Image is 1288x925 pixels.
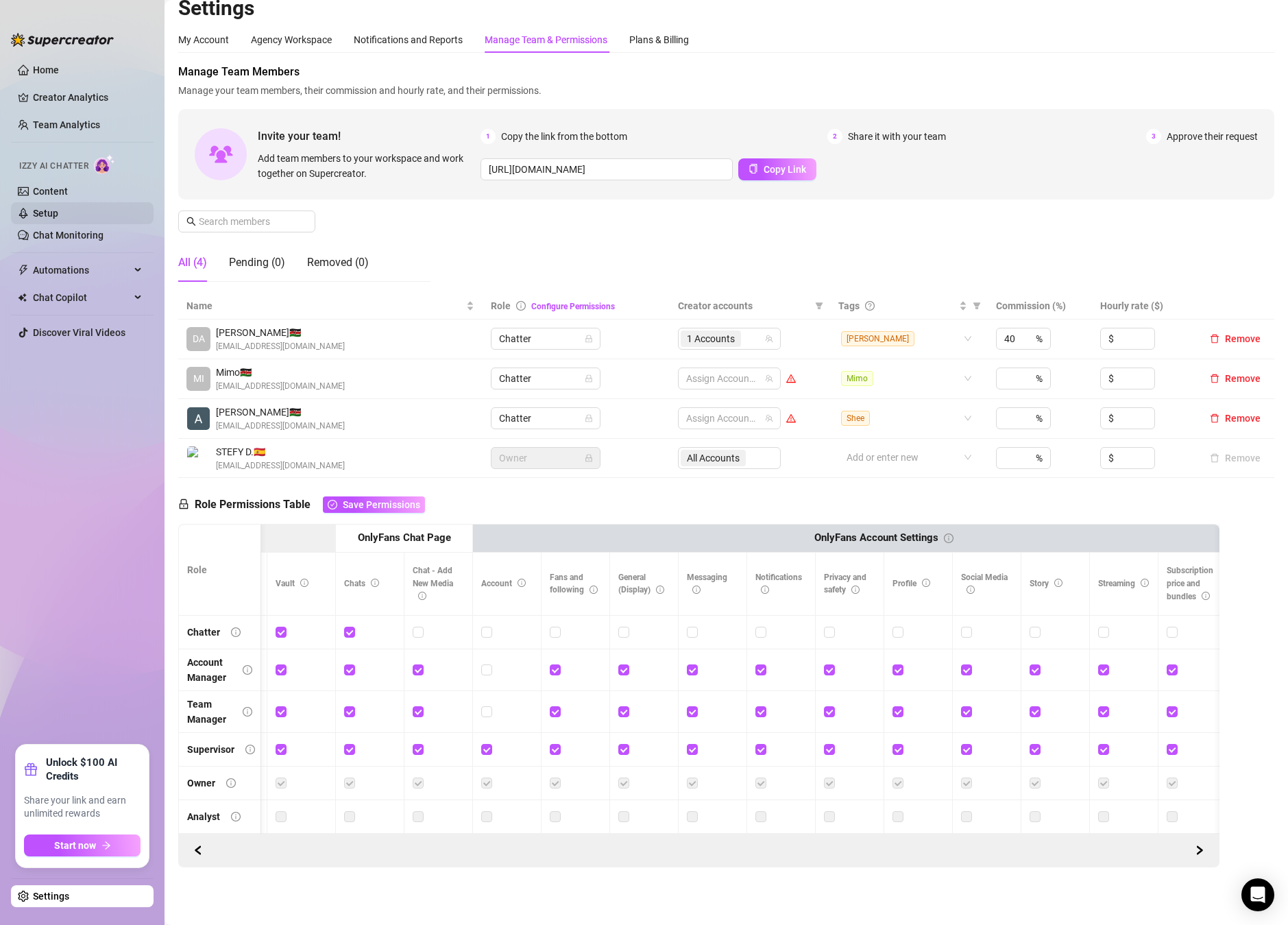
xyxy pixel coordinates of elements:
span: info-circle [1054,579,1062,587]
img: logo-BBDzfeDw.svg [11,33,114,47]
span: arrow-right [101,841,111,850]
a: Creator Analytics [33,86,143,108]
div: Plans & Billing [629,32,689,47]
button: Remove [1204,410,1266,427]
span: Social Media [961,573,1008,595]
span: delete [1210,413,1219,423]
span: Manage your team members, their commission and hourly rate, and their permissions. [178,83,1274,98]
span: info-circle [243,665,252,675]
div: My Account [178,32,229,47]
span: team [765,414,773,422]
span: Vault [276,579,308,588]
th: Commission (%) [988,293,1092,320]
span: info-circle [761,586,769,594]
span: info-circle [967,586,975,594]
span: [EMAIL_ADDRESS][DOMAIN_NAME] [216,420,345,433]
span: 2 [827,129,842,144]
span: Chatter [499,408,592,429]
th: Hourly rate ($) [1092,293,1196,320]
span: STEFY D. 🇪🇸 [216,444,345,459]
span: Chat - Add New Media [413,566,453,601]
span: Remove [1225,373,1261,384]
span: 1 Accounts [681,331,741,347]
span: lock [585,374,593,383]
span: Share your link and earn unlimited rewards [24,794,141,821]
a: Team Analytics [33,119,100,130]
span: Story [1030,579,1062,588]
span: Name [186,298,463,313]
div: Team Manager [187,697,232,727]
span: General (Display) [618,573,664,595]
div: Removed (0) [307,254,369,271]
span: [PERSON_NAME] [841,331,914,346]
span: Manage Team Members [178,64,1274,80]
span: warning [786,374,796,383]
button: Scroll Forward [187,839,209,861]
span: lock [178,498,189,509]
span: filter [973,302,981,310]
a: Discover Viral Videos [33,327,125,338]
img: AI Chatter [94,154,115,174]
div: Manage Team & Permissions [485,32,607,47]
span: info-circle [226,778,236,788]
span: filter [970,296,984,316]
img: Agnes [187,407,210,430]
span: Start now [54,840,96,851]
span: filter [812,296,826,316]
span: copy [749,164,758,173]
span: Share it with your team [848,129,946,144]
button: Copy Link [738,158,816,180]
div: Supervisor [187,742,234,757]
span: Chatter [499,328,592,349]
span: Streaming [1098,579,1149,588]
div: All (4) [178,254,207,271]
strong: OnlyFans Account Settings [814,531,938,544]
div: Open Intercom Messenger [1241,878,1274,911]
span: Role [491,300,511,311]
span: search [186,217,196,226]
span: info-circle [245,745,255,754]
span: info-circle [243,707,252,717]
strong: OnlyFans Chat Page [358,531,451,544]
a: Setup [33,208,58,219]
span: Invite your team! [258,128,481,145]
span: thunderbolt [18,265,29,276]
span: Tags [838,298,860,313]
span: DA [193,331,205,346]
span: Chat Copilot [33,287,130,309]
a: Content [33,186,68,197]
img: STEFY DVA [187,446,210,469]
span: Izzy AI Chatter [19,160,88,173]
th: Name [178,293,483,320]
span: Remove [1225,333,1261,344]
span: delete [1210,334,1219,344]
span: [EMAIL_ADDRESS][DOMAIN_NAME] [216,380,345,393]
span: Approve their request [1167,129,1258,144]
span: Messaging [687,573,727,595]
span: 1 [481,129,496,144]
span: info-circle [518,579,526,587]
button: Start nowarrow-right [24,834,141,856]
button: Remove [1204,450,1266,466]
span: [PERSON_NAME] 🇰🇪 [216,405,345,420]
span: Owner [499,448,592,468]
span: Chats [344,579,379,588]
span: Profile [892,579,930,588]
span: question-circle [865,301,875,311]
span: lock [585,335,593,343]
span: info-circle [516,301,526,311]
span: info-circle [371,579,379,587]
span: Copy the link from the bottom [501,129,627,144]
span: info-circle [692,586,701,594]
span: team [765,335,773,343]
span: info-circle [300,579,308,587]
span: check-circle [328,500,337,509]
span: team [765,374,773,383]
span: [EMAIL_ADDRESS][DOMAIN_NAME] [216,459,345,472]
span: filter [815,302,823,310]
span: Automations [33,259,130,281]
span: Privacy and safety [824,573,866,595]
div: Pending (0) [229,254,285,271]
span: Shee [841,411,870,426]
strong: Unlock $100 AI Credits [46,756,141,783]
